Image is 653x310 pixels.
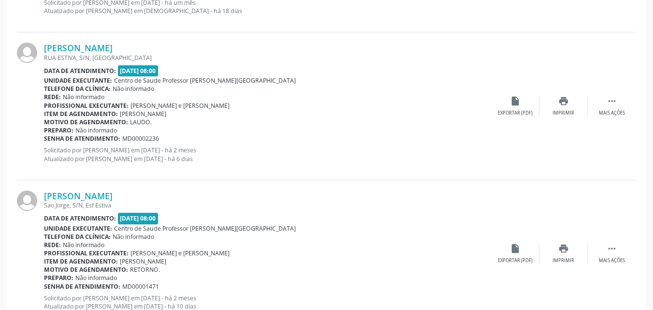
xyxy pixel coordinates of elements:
[114,224,296,233] span: Centro de Saude Professor [PERSON_NAME][GEOGRAPHIC_DATA]
[44,110,118,118] b: Item de agendamento:
[498,110,533,117] div: Exportar (PDF)
[558,96,569,106] i: print
[118,65,159,76] span: [DATE] 08:00
[552,110,574,117] div: Imprimir
[114,76,296,85] span: Centro de Saude Professor [PERSON_NAME][GEOGRAPHIC_DATA]
[63,241,104,249] span: Não informado
[131,102,230,110] span: [PERSON_NAME] e [PERSON_NAME]
[44,118,128,126] b: Motivo de agendamento:
[498,257,533,264] div: Exportar (PDF)
[44,282,120,291] b: Senha de atendimento:
[44,93,61,101] b: Rede:
[44,201,491,209] div: Sao Jorge, S/N, Esf Estiva
[122,134,159,143] span: MD00002236
[44,241,61,249] b: Rede:
[607,96,617,106] i: 
[599,257,625,264] div: Mais ações
[131,249,230,257] span: [PERSON_NAME] e [PERSON_NAME]
[44,214,116,222] b: Data de atendimento:
[44,191,113,201] a: [PERSON_NAME]
[113,233,154,241] span: Não informado
[44,67,116,75] b: Data de atendimento:
[44,274,73,282] b: Preparo:
[44,126,73,134] b: Preparo:
[113,85,154,93] span: Não informado
[44,102,129,110] b: Profissional executante:
[75,274,117,282] span: Não informado
[44,76,112,85] b: Unidade executante:
[44,54,491,62] div: RUA ESTIVA, S/N, [GEOGRAPHIC_DATA]
[558,243,569,254] i: print
[130,266,160,274] span: RETORNO.
[44,146,491,162] p: Solicitado por [PERSON_NAME] em [DATE] - há 2 meses Atualizado por [PERSON_NAME] em [DATE] - há 6...
[118,213,159,224] span: [DATE] 08:00
[44,224,112,233] b: Unidade executante:
[120,110,166,118] span: [PERSON_NAME]
[44,233,111,241] b: Telefone da clínica:
[63,93,104,101] span: Não informado
[130,118,152,126] span: LAUDO.
[510,243,521,254] i: insert_drive_file
[75,126,117,134] span: Não informado
[44,43,113,53] a: [PERSON_NAME]
[122,282,159,291] span: MD00001471
[510,96,521,106] i: insert_drive_file
[599,110,625,117] div: Mais ações
[44,266,128,274] b: Motivo de agendamento:
[17,191,37,211] img: img
[17,43,37,63] img: img
[44,134,120,143] b: Senha de atendimento:
[44,257,118,266] b: Item de agendamento:
[44,249,129,257] b: Profissional executante:
[552,257,574,264] div: Imprimir
[607,243,617,254] i: 
[44,85,111,93] b: Telefone da clínica:
[120,257,166,266] span: [PERSON_NAME]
